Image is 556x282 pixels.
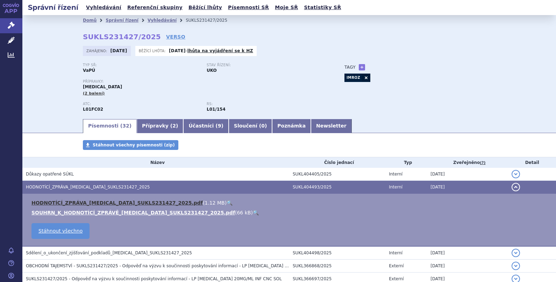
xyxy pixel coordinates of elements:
th: Název [22,157,289,168]
a: Písemnosti (32) [83,119,137,133]
strong: [DATE] [111,48,127,53]
strong: izatuximab [207,107,226,112]
a: Přípravky (2) [137,119,183,133]
strong: IZATUXIMAB [83,107,103,112]
a: Statistiky SŘ [302,3,343,12]
span: SUKLS231427/2025 - Odpověď na výzvu k součinnosti poskytování informací - LP SARCLISA 20MG/ML INF... [26,276,282,281]
strong: VaPÚ [83,68,95,73]
a: Vyhledávání [84,3,123,12]
a: Vyhledávání [148,18,177,23]
strong: UKO [207,68,217,73]
a: 🔍 [253,210,259,215]
button: detail [512,183,520,191]
strong: [DATE] [169,48,186,53]
p: Typ SŘ: [83,63,200,67]
span: OBCHODNÍ TAJEMSTVÍ - SUKLS231427/2025 - Odpověď na výzvu k součinnosti poskytování informací - LP... [26,263,332,268]
p: RS: [207,102,323,106]
span: (2 balení) [83,91,105,96]
a: IMROZ [344,74,362,82]
a: lhůta na vyjádření se k HZ [187,48,253,53]
td: SUKL404405/2025 [289,168,385,181]
td: [DATE] [427,246,508,260]
a: Účastníci (9) [183,119,228,133]
a: Newsletter [311,119,352,133]
a: Poznámka [272,119,311,133]
span: Běžící lhůta: [139,48,167,54]
td: [DATE] [427,260,508,273]
a: + [359,64,365,70]
span: [MEDICAL_DATA] [83,84,122,89]
h3: Tagy [344,63,356,71]
a: Správní řízení [106,18,138,23]
a: Domů [83,18,97,23]
td: SUKL404493/2025 [289,181,385,194]
a: Stáhnout všechny písemnosti (zip) [83,140,178,150]
span: Zahájeno: [86,48,108,54]
p: - [169,48,253,54]
a: Běžící lhůty [186,3,224,12]
a: HODNOTÍCÍ_ZPRÁVA_[MEDICAL_DATA]_SUKLS231427_2025.pdf [31,200,203,206]
span: 1.12 MB [205,200,224,206]
p: ATC: [83,102,200,106]
span: Interní [389,172,402,177]
th: Detail [508,157,556,168]
button: detail [512,262,520,270]
a: 🔍 [227,200,233,206]
td: SUKL366868/2025 [289,260,385,273]
a: SOUHRN_K_HODNOTÍCÍ_ZPRÁVĚ_[MEDICAL_DATA]_SUKLS231427_2025.pdf [31,210,235,215]
a: VERSO [166,33,185,40]
a: Moje SŘ [273,3,300,12]
strong: SUKLS231427/2025 [83,33,161,41]
a: Sloučení (0) [229,119,272,133]
p: Stav řízení: [207,63,323,67]
span: 0 [261,123,265,129]
span: Interní [389,185,402,190]
li: ( ) [31,209,549,216]
span: 32 [122,123,129,129]
span: Externí [389,263,404,268]
th: Typ [385,157,427,168]
button: detail [512,170,520,178]
a: Písemnosti SŘ [226,3,271,12]
span: Interní [389,250,402,255]
th: Zveřejněno [427,157,508,168]
td: [DATE] [427,181,508,194]
span: 2 [172,123,176,129]
td: [DATE] [427,168,508,181]
span: Důkazy opatřené SÚKL [26,172,74,177]
span: 9 [218,123,221,129]
button: detail [512,249,520,257]
li: SUKLS231427/2025 [186,15,236,26]
abbr: (?) [480,160,485,165]
span: HODNOTÍCÍ_ZPRÁVA_SARCLISA_SUKLS231427_2025 [26,185,150,190]
th: Číslo jednací [289,157,385,168]
span: Sdělení_o_ukončení_zjišťování_podkladů_SARCLISA_SUKLS231427_2025 [26,250,192,255]
span: Externí [389,276,404,281]
span: 66 kB [237,210,251,215]
span: Stáhnout všechny písemnosti (zip) [93,143,175,147]
td: SUKL404498/2025 [289,246,385,260]
a: Referenční skupiny [125,3,185,12]
p: Přípravky: [83,80,330,84]
a: Stáhnout všechno [31,223,90,239]
h2: Správní řízení [22,2,84,12]
li: ( ) [31,199,549,206]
